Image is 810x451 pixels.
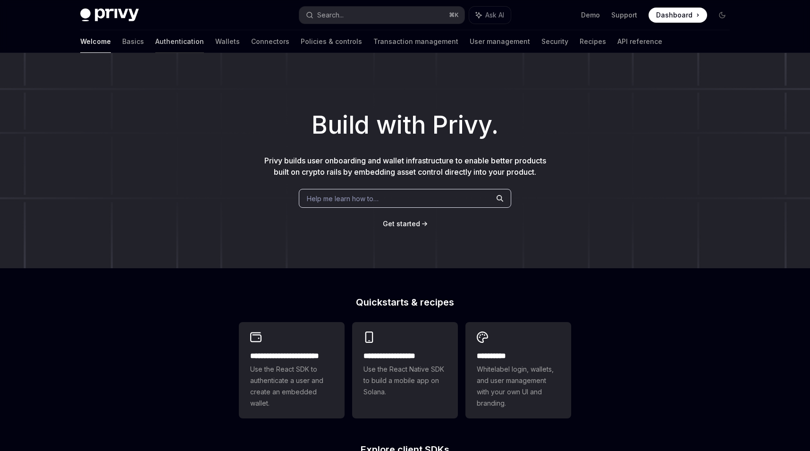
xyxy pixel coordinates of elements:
[470,30,530,53] a: User management
[656,10,692,20] span: Dashboard
[581,10,600,20] a: Demo
[383,219,420,229] a: Get started
[715,8,730,23] button: Toggle dark mode
[317,9,344,21] div: Search...
[299,7,464,24] button: Search...⌘K
[239,298,571,307] h2: Quickstarts & recipes
[80,9,139,22] img: dark logo
[307,194,379,204] span: Help me learn how to…
[611,10,637,20] a: Support
[541,30,568,53] a: Security
[485,10,504,20] span: Ask AI
[449,11,459,19] span: ⌘ K
[469,7,511,24] button: Ask AI
[580,30,606,53] a: Recipes
[264,156,546,177] span: Privy builds user onboarding and wallet infrastructure to enable better products built on crypto ...
[122,30,144,53] a: Basics
[80,30,111,53] a: Welcome
[363,364,447,398] span: Use the React Native SDK to build a mobile app on Solana.
[649,8,707,23] a: Dashboard
[215,30,240,53] a: Wallets
[251,30,289,53] a: Connectors
[477,364,560,409] span: Whitelabel login, wallets, and user management with your own UI and branding.
[373,30,458,53] a: Transaction management
[155,30,204,53] a: Authentication
[383,220,420,228] span: Get started
[301,30,362,53] a: Policies & controls
[617,30,662,53] a: API reference
[250,364,333,409] span: Use the React SDK to authenticate a user and create an embedded wallet.
[352,322,458,418] a: **** **** **** ***Use the React Native SDK to build a mobile app on Solana.
[15,107,795,144] h1: Build with Privy.
[465,322,571,418] a: **** *****Whitelabel login, wallets, and user management with your own UI and branding.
